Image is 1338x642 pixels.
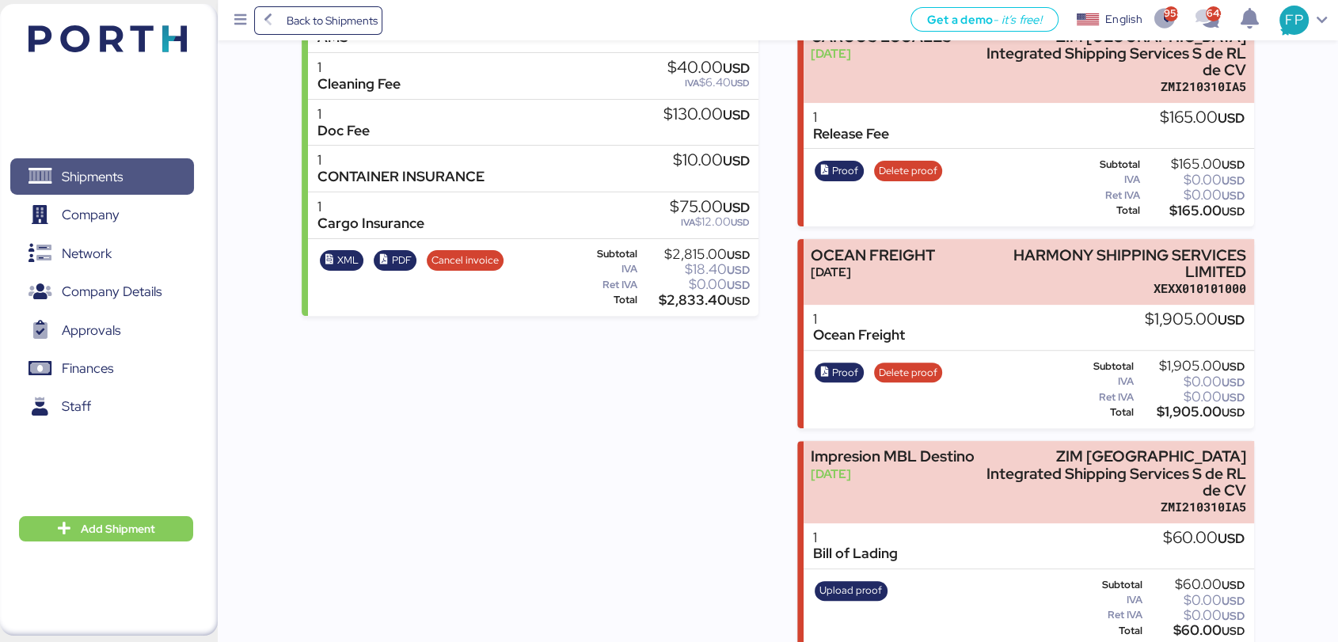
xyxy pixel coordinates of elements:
[1074,625,1142,636] div: Total
[320,250,364,271] button: XML
[317,76,401,93] div: Cleaning Fee
[317,169,485,185] div: CONTAINER INSURANCE
[1105,11,1142,28] div: English
[640,279,749,291] div: $0.00
[811,448,975,465] div: Impresion MBL Destino
[811,45,952,62] div: [DATE]
[985,28,1246,78] div: ZIM [GEOGRAPHIC_DATA] Integrated Shipping Services S de RL de CV
[672,152,749,169] div: $10.00
[10,389,194,425] a: Staff
[1163,530,1245,547] div: $60.00
[813,545,898,562] div: Bill of Lading
[1145,610,1245,621] div: $0.00
[1137,376,1245,388] div: $0.00
[1222,609,1245,623] span: USD
[286,11,377,30] span: Back to Shipments
[62,203,120,226] span: Company
[62,357,113,380] span: Finances
[10,197,194,234] a: Company
[813,109,889,126] div: 1
[1074,174,1140,185] div: IVA
[1222,173,1245,188] span: USD
[1074,190,1140,201] div: Ret IVA
[640,249,749,260] div: $2,815.00
[578,264,637,275] div: IVA
[815,161,864,181] button: Proof
[1222,158,1245,172] span: USD
[427,250,504,271] button: Cancel invoice
[374,250,416,271] button: PDF
[815,581,888,602] button: Upload proof
[578,294,637,306] div: Total
[726,278,749,292] span: USD
[1074,159,1140,170] div: Subtotal
[1074,376,1134,387] div: IVA
[10,235,194,272] a: Network
[985,499,1246,515] div: ZMI210310IA5
[10,312,194,348] a: Approvals
[1222,375,1245,389] span: USD
[1145,625,1245,636] div: $60.00
[663,106,749,123] div: $130.00
[667,59,749,77] div: $40.00
[1145,311,1245,329] div: $1,905.00
[640,294,749,306] div: $2,833.40
[81,519,155,538] span: Add Shipment
[1074,392,1134,403] div: Ret IVA
[680,216,694,229] span: IVA
[874,161,943,181] button: Delete proof
[1218,109,1245,127] span: USD
[62,395,91,418] span: Staff
[1137,360,1245,372] div: $1,905.00
[640,264,749,275] div: $18.40
[726,248,749,262] span: USD
[1222,624,1245,638] span: USD
[819,582,882,599] span: Upload proof
[832,364,858,382] span: Proof
[10,351,194,387] a: Finances
[1160,109,1245,127] div: $165.00
[337,252,359,269] span: XML
[813,126,889,142] div: Release Fee
[19,516,193,541] button: Add Shipment
[722,152,749,169] span: USD
[669,199,749,216] div: $75.00
[317,123,370,139] div: Doc Fee
[254,6,383,35] a: Back to Shipments
[832,162,858,180] span: Proof
[1074,610,1142,621] div: Ret IVA
[1218,530,1245,547] span: USD
[1137,391,1245,403] div: $0.00
[985,448,1246,498] div: ZIM [GEOGRAPHIC_DATA] Integrated Shipping Services S de RL de CV
[722,199,749,216] span: USD
[726,263,749,277] span: USD
[879,364,937,382] span: Delete proof
[813,311,905,328] div: 1
[811,264,935,280] div: [DATE]
[879,162,937,180] span: Delete proof
[1074,205,1140,216] div: Total
[1218,311,1245,329] span: USD
[317,106,370,123] div: 1
[1222,390,1245,405] span: USD
[62,242,112,265] span: Network
[431,252,499,269] span: Cancel invoice
[874,363,943,383] button: Delete proof
[1074,579,1142,591] div: Subtotal
[730,216,749,229] span: USD
[985,247,1246,280] div: HARMONY SHIPPING SERVICES LIMITED
[1074,595,1142,606] div: IVA
[985,78,1246,95] div: ZMI210310IA5
[1143,174,1245,186] div: $0.00
[669,216,749,228] div: $12.00
[1285,9,1302,30] span: FP
[813,530,898,546] div: 1
[317,215,424,232] div: Cargo Insurance
[1222,578,1245,592] span: USD
[1145,579,1245,591] div: $60.00
[1145,595,1245,606] div: $0.00
[815,363,864,383] button: Proof
[1074,361,1134,372] div: Subtotal
[317,59,401,76] div: 1
[985,280,1246,297] div: XEXX010101000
